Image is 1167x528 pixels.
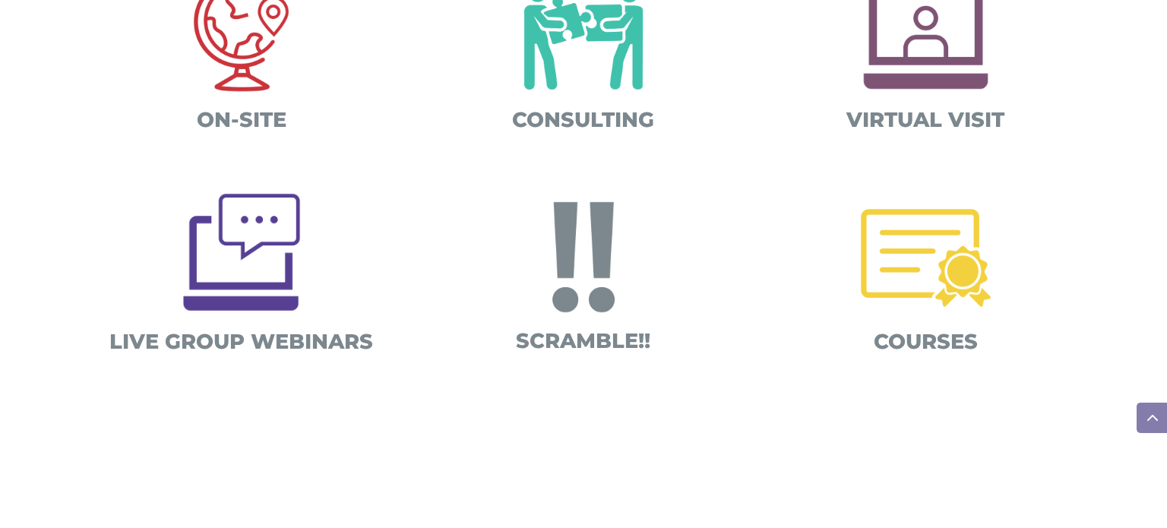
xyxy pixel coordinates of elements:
span: CONSULTING [512,107,654,132]
img: Certifications [846,179,1005,337]
span: COURSES [874,329,978,354]
span: LIVE GROUP WEBINARS [109,329,373,354]
span: SCRAMBLE!! [516,328,650,353]
span: VIRTUAL VISIT [846,107,1004,132]
span: ON-SITE [197,107,286,132]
